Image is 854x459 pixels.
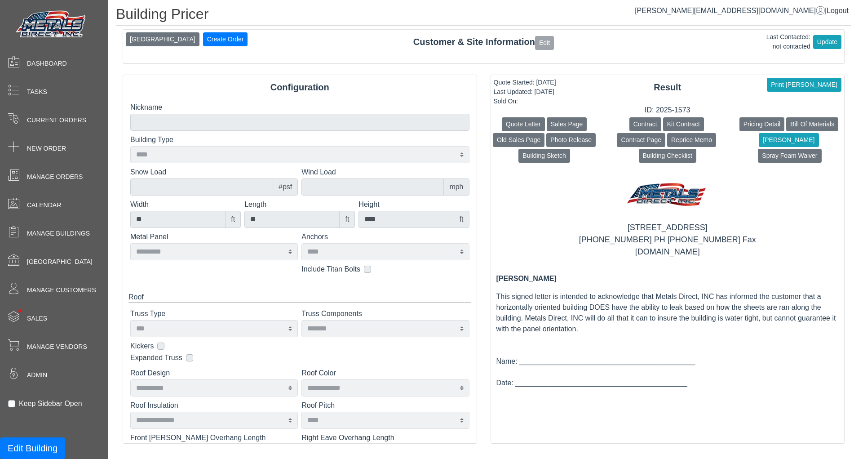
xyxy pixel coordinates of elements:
label: Anchors [301,232,469,242]
button: Quote Letter [502,117,545,131]
button: Update [813,35,841,49]
div: Name: ____________________________________________ [496,356,839,367]
span: • [9,296,31,325]
span: New Order [27,144,66,153]
div: [PERSON_NAME] [496,273,839,284]
div: Quote Started: [DATE] [494,78,556,87]
div: Sold On: [494,97,556,106]
button: Spray Foam Waiver [758,149,821,163]
button: Reprice Memo [667,133,716,147]
button: Contract [629,117,661,131]
button: Contract Page [617,133,665,147]
label: Right Eave Overhang Length [301,432,469,443]
label: Length [244,199,355,210]
button: Kit Contract [663,117,704,131]
button: Bill Of Materials [786,117,838,131]
span: Dashboard [27,59,67,68]
a: [PERSON_NAME][EMAIL_ADDRESS][DOMAIN_NAME] [635,7,825,14]
div: ft [225,211,241,228]
button: Old Sales Page [493,133,544,147]
div: Result [491,80,845,94]
label: Height [358,199,469,210]
div: Date: ___________________________________________ [496,378,839,388]
button: [PERSON_NAME] [759,133,819,147]
label: Metal Panel [130,232,298,242]
div: ID: 2025-1573 [491,105,845,116]
label: Snow Load [130,167,298,178]
label: Keep Sidebar Open [19,398,82,409]
button: Pricing Detail [739,117,784,131]
div: #psf [273,178,298,196]
button: [GEOGRAPHIC_DATA] [126,32,199,46]
div: Customer & Site Information [123,35,844,49]
div: Last Updated: [DATE] [494,87,556,97]
label: Width [130,199,241,210]
label: Building Type [130,134,469,145]
button: Edit [535,36,554,50]
img: MD logo [624,179,712,214]
span: Admin [27,370,47,380]
div: Last Contacted: not contacted [766,32,810,51]
span: Manage Buildings [27,229,90,238]
label: Front [PERSON_NAME] Overhang Length [130,432,298,443]
label: Roof Pitch [301,400,469,411]
button: Sales Page [547,117,587,131]
div: | [635,5,849,16]
span: Sales [27,314,47,323]
label: Truss Components [301,308,469,319]
label: Wind Load [301,167,469,178]
button: Photo Release [546,133,596,147]
span: Current Orders [27,116,86,125]
span: Manage Customers [27,285,96,295]
div: mph [443,178,469,196]
label: Expanded Truss [130,352,182,363]
span: Manage Vendors [27,342,87,352]
button: Building Checklist [639,149,697,163]
div: Roof [128,292,471,303]
span: [GEOGRAPHIC_DATA] [27,257,93,267]
button: Print [PERSON_NAME] [767,78,841,92]
label: Kickers [130,341,154,352]
span: Logout [827,7,849,14]
label: Roof Insulation [130,400,298,411]
span: Tasks [27,87,47,97]
img: Metals Direct Inc Logo [13,8,90,41]
span: Manage Orders [27,172,83,182]
label: Truss Type [130,308,298,319]
button: Building Sketch [518,149,570,163]
h1: Building Pricer [116,5,851,26]
button: Create Order [203,32,248,46]
label: Nickname [130,102,469,113]
label: Roof Color [301,368,469,379]
div: ft [454,211,469,228]
div: This signed letter is intended to acknowledge that Metals Direct, INC has informed the customer t... [496,291,839,334]
div: [STREET_ADDRESS] [PHONE_NUMBER] PH [PHONE_NUMBER] Fax [DOMAIN_NAME] [496,214,839,266]
div: Configuration [123,80,477,94]
label: Roof Design [130,368,298,379]
label: Include Titan Bolts [301,264,360,275]
span: Calendar [27,201,61,210]
div: ft [339,211,355,228]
